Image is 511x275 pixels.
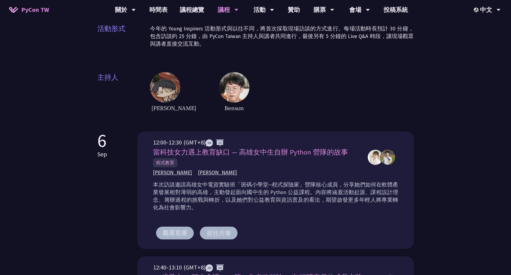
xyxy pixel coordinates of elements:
[380,150,395,165] img: 周芊蓁,郭昱
[150,25,414,48] p: 今年的 Young Inspirers 活動形式與以往不同，將首次採取現場訪談的方式進行。每場活動時長預計 30 分鐘，包含訪談約 25 分鐘，由 PyCon Taiwan 主持人與講者共同進行...
[150,72,180,103] img: host1.6ba46fc.jpg
[206,264,224,272] img: ZHZH.38617ef.svg
[153,148,348,156] span: 當科技女力遇上教育缺口 — 高雄女中生自辦 Python 營隊的故事
[368,150,383,165] img: 周芊蓁,郭昱
[219,103,249,113] span: Benson
[3,2,55,17] a: PyCon TW
[200,227,238,239] button: 前往共筆
[219,72,249,103] img: host2.62516ee.jpg
[97,150,107,159] p: Sep
[153,169,192,176] span: [PERSON_NAME]
[97,72,150,113] span: 主持人
[153,138,362,147] div: 12:00-12:30 (GMT+8)
[156,227,194,239] button: 觀看直播
[150,103,198,113] span: [PERSON_NAME]
[153,181,398,211] p: 本次訪談邀請高雄女中電資實驗班「斑碼小學堂─程式探險家」營隊核心成員，分享她們如何在軟體產業發展相對薄弱的高雄，主動發起面向國中生的 Python 公益課程。內容將涵蓋活動起源、課程設計理念、籌...
[153,158,177,167] span: 程式教育
[21,5,49,14] span: PyCon TW
[9,7,18,13] img: Home icon of PyCon TW 2025
[97,131,107,150] p: 6
[198,169,237,176] span: [PERSON_NAME]
[153,263,377,272] div: 12:40-13:10 (GMT+8)
[474,8,480,12] img: Locale Icon
[206,139,224,147] img: ZHZH.38617ef.svg
[97,23,150,54] span: 活動形式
